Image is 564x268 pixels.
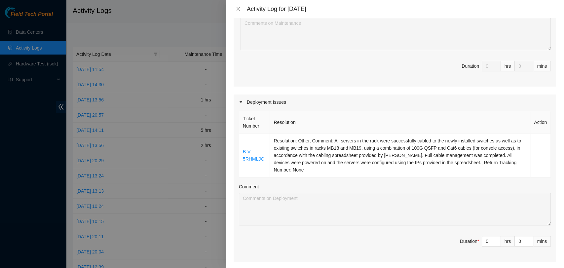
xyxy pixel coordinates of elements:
th: Resolution [270,111,530,134]
div: Duration [460,238,479,245]
td: Resolution: Other, Comment: All servers in the rack were successfully cabled to the newly install... [270,134,530,177]
div: Duration [462,62,479,70]
label: Comment [239,183,259,190]
th: Ticket Number [239,111,270,134]
div: mins [533,236,551,247]
span: close [236,6,241,12]
div: Activity Log for [DATE] [247,5,556,13]
button: Close [234,6,243,12]
div: mins [533,61,551,71]
div: hrs [501,236,515,247]
th: Action [530,111,551,134]
div: Deployment Issues [234,95,556,110]
textarea: Comment [239,193,551,225]
span: caret-right [239,100,243,104]
div: hrs [501,61,515,71]
textarea: Comment [241,18,551,50]
a: B-V-5RHMLJC [243,149,264,162]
